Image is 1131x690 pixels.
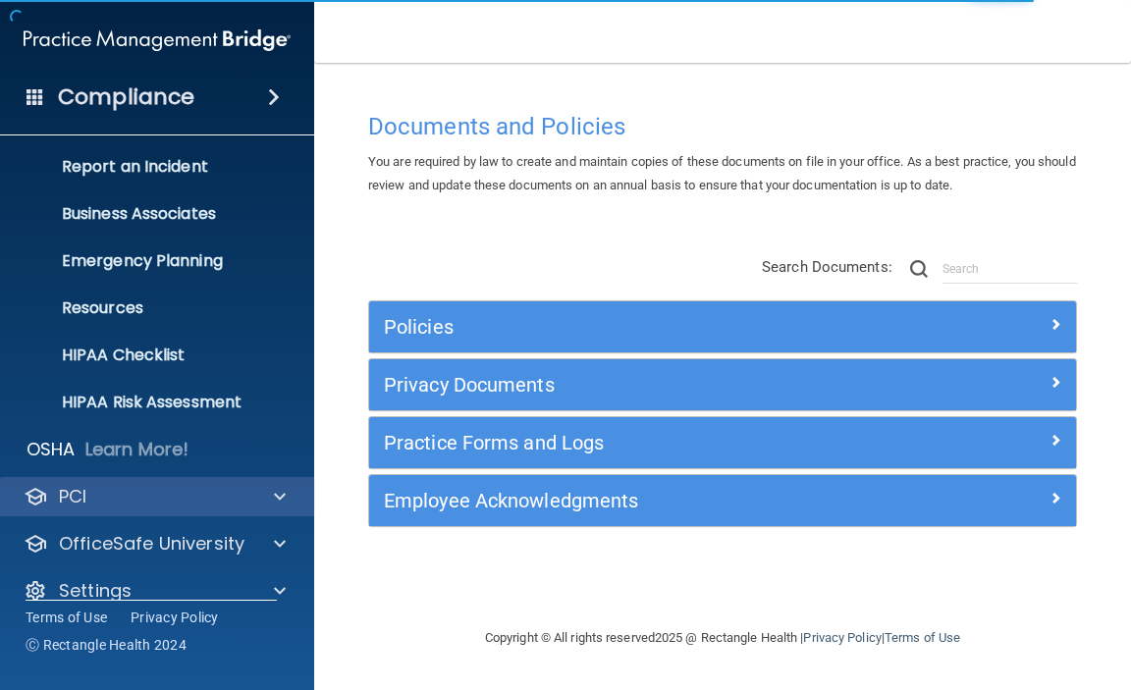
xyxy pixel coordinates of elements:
[59,485,86,508] p: PCI
[131,608,219,627] a: Privacy Policy
[384,311,1061,343] a: Policies
[762,258,892,276] span: Search Documents:
[13,345,281,365] p: HIPAA Checklist
[27,438,76,461] p: OSHA
[384,427,1061,458] a: Practice Forms and Logs
[384,374,885,396] h5: Privacy Documents
[384,485,1061,516] a: Employee Acknowledgments
[85,438,189,461] p: Learn More!
[13,204,281,224] p: Business Associates
[368,114,1077,139] h4: Documents and Policies
[24,532,286,556] a: OfficeSafe University
[58,83,194,111] h4: Compliance
[24,21,291,60] img: PMB logo
[13,251,281,271] p: Emergency Planning
[26,635,187,655] span: Ⓒ Rectangle Health 2024
[13,298,281,318] p: Resources
[13,393,281,412] p: HIPAA Risk Assessment
[910,260,928,278] img: ic-search.3b580494.png
[942,254,1077,284] input: Search
[364,607,1081,669] div: Copyright © All rights reserved 2025 @ Rectangle Health | |
[791,587,1107,665] iframe: Drift Widget Chat Controller
[384,316,885,338] h5: Policies
[13,157,281,177] p: Report an Incident
[59,532,244,556] p: OfficeSafe University
[384,432,885,453] h5: Practice Forms and Logs
[24,579,286,603] a: Settings
[368,154,1076,192] span: You are required by law to create and maintain copies of these documents on file in your office. ...
[384,369,1061,400] a: Privacy Documents
[59,579,132,603] p: Settings
[384,490,885,511] h5: Employee Acknowledgments
[24,485,286,508] a: PCI
[26,608,107,627] a: Terms of Use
